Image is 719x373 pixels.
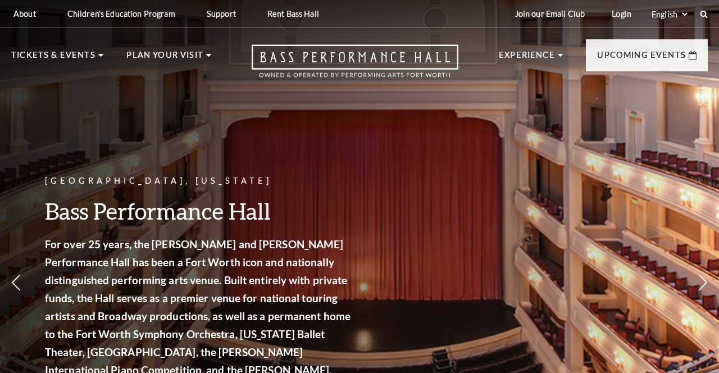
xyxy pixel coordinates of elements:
p: About [13,9,36,19]
select: Select: [649,9,689,20]
p: Support [207,9,236,19]
p: Upcoming Events [597,48,686,69]
h3: Bass Performance Hall [45,197,354,225]
p: [GEOGRAPHIC_DATA], [US_STATE] [45,174,354,188]
p: Children's Education Program [67,9,175,19]
p: Experience [499,48,555,69]
p: Plan Your Visit [126,48,203,69]
p: Tickets & Events [11,48,95,69]
p: Rent Bass Hall [267,9,319,19]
